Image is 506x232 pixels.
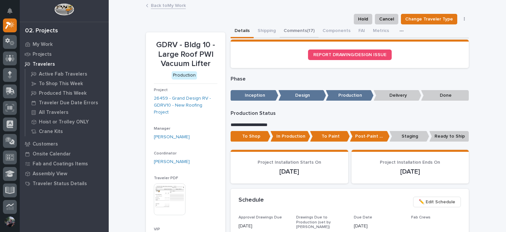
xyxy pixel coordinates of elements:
p: Produced This Week [39,90,87,96]
button: Shipping [254,24,280,38]
a: Active Fab Travelers [25,69,109,79]
p: Projects [33,51,52,57]
h2: Schedule [239,197,264,204]
span: ✏️ Edit Schedule [419,198,455,206]
p: My Work [33,42,53,48]
p: Ready to Ship [429,131,469,142]
span: Approval Drawings Due [239,215,282,219]
span: Project Installation Starts On [258,160,321,165]
button: Components [319,24,354,38]
img: Workspace Logo [54,3,74,16]
button: Details [231,24,254,38]
p: Fab and Coatings Items [33,161,88,167]
p: Post-Paint Assembly [350,131,390,142]
p: Done [421,90,469,101]
span: Manager [154,127,170,131]
button: Comments (17) [280,24,319,38]
p: In Production [270,131,310,142]
p: Customers [33,141,58,147]
span: Fab Crews [411,215,431,219]
p: Crane Kits [39,129,63,135]
span: Hold [358,15,368,23]
p: Travelers [33,61,55,67]
a: [PERSON_NAME] [154,158,190,165]
a: Traveler Due Date Errors [25,98,109,107]
p: Phase [231,76,469,82]
p: [DATE] [239,223,288,230]
p: Staging [389,131,429,142]
a: Produced This Week [25,88,109,98]
a: Traveler Status Details [20,179,109,188]
p: Traveler Due Date Errors [39,100,98,106]
a: Onsite Calendar [20,149,109,159]
div: 02. Projects [25,27,58,35]
a: [PERSON_NAME] [154,134,190,141]
a: Travelers [20,59,109,69]
span: Cancel [379,15,394,23]
a: All Travelers [25,108,109,117]
p: GDRV - Bldg 10 - Large Roof PWI Vacuum Lifter [154,40,217,69]
span: Change Traveler Type [405,15,453,23]
p: All Travelers [39,110,69,116]
a: Assembly View [20,169,109,179]
button: Notifications [3,4,17,18]
span: Due Date [354,215,372,219]
span: REPORT DRAWING/DESIGN ISSUE [313,52,386,57]
span: VIP [154,227,160,231]
a: 26459 - Grand Design RV - GDRV10 - New Roofing Project [154,95,217,116]
button: Hold [354,14,372,24]
p: Inception [231,90,278,101]
a: My Work [20,39,109,49]
a: Fab and Coatings Items [20,159,109,169]
p: Production Status [231,110,469,116]
span: Drawings Due to Production (set by [PERSON_NAME]) [296,215,331,229]
p: To Shop [231,131,270,142]
a: Hoist or Trolley ONLY [25,117,109,126]
button: Change Traveler Type [401,14,457,24]
p: Production [326,90,374,101]
p: [DATE] [359,168,461,176]
button: Cancel [375,14,398,24]
a: Customers [20,139,109,149]
span: Project [154,88,168,92]
a: Back toMy Work [151,1,186,9]
p: Onsite Calendar [33,151,71,157]
p: Assembly View [33,171,67,177]
p: Active Fab Travelers [39,71,87,77]
button: ✏️ Edit Schedule [413,197,461,207]
p: [DATE] [239,168,340,176]
span: Coordinator [154,151,177,155]
a: Crane Kits [25,127,109,136]
p: [DATE] [354,223,404,230]
span: Project Installation Ends On [380,160,440,165]
div: Production [172,71,197,80]
button: users-avatar [3,215,17,229]
p: Design [278,90,326,101]
button: Metrics [369,24,393,38]
div: Notifications [8,8,17,18]
span: Traveler PDF [154,176,178,180]
a: Projects [20,49,109,59]
p: To Paint [310,131,350,142]
p: Traveler Status Details [33,181,87,187]
a: REPORT DRAWING/DESIGN ISSUE [308,50,392,60]
p: Delivery [374,90,421,101]
button: FAI [354,24,369,38]
p: To Shop This Week [39,81,83,87]
a: To Shop This Week [25,79,109,88]
p: Hoist or Trolley ONLY [39,119,89,125]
